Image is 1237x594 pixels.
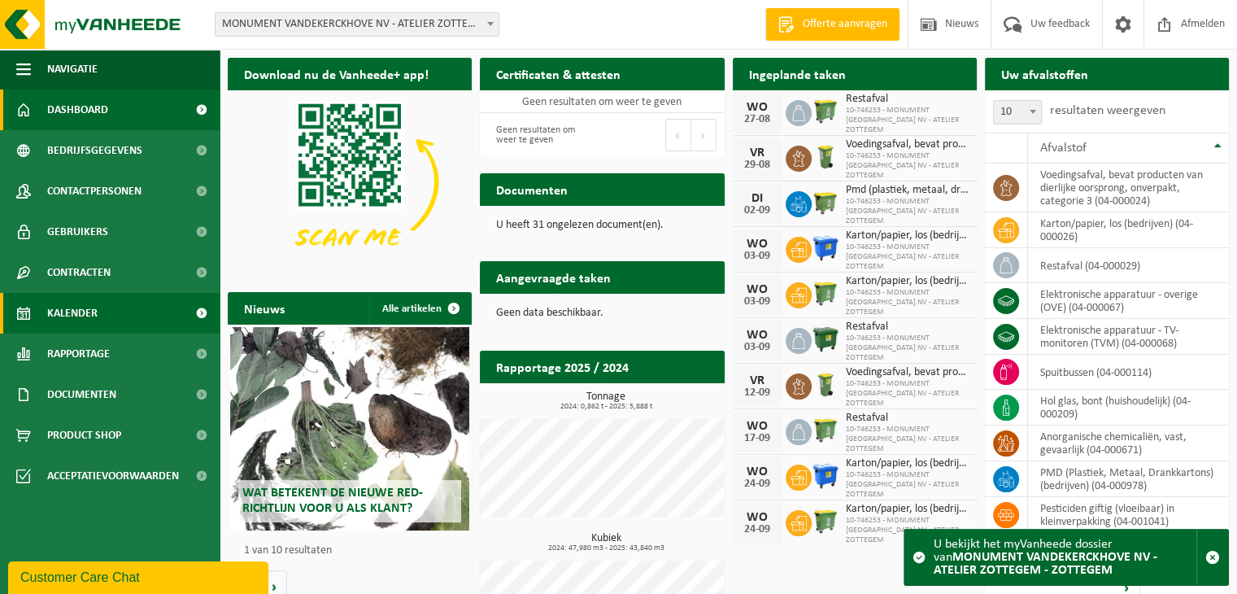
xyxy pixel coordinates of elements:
[846,516,969,545] span: 10-746253 - MONUMENT [GEOGRAPHIC_DATA] NV - ATELIER ZOTTEGEM
[242,487,423,515] span: Wat betekent de nieuwe RED-richtlijn voor u als klant?
[480,173,584,205] h2: Documenten
[934,530,1196,585] div: U bekijkt het myVanheede dossier van
[1028,164,1229,212] td: voedingsafval, bevat producten van dierlijke oorsprong, onverpakt, categorie 3 (04-000024)
[741,524,773,535] div: 24-09
[47,130,142,171] span: Bedrijfsgegevens
[228,90,472,273] img: Download de VHEPlus App
[47,171,142,212] span: Contactpersonen
[812,234,839,262] img: WB-1100-HPE-BE-01
[846,93,969,106] span: Restafval
[1028,248,1229,283] td: restafval (04-000029)
[488,117,594,153] div: Geen resultaten om weer te geven
[741,238,773,251] div: WO
[812,417,839,444] img: WB-0770-HPE-GN-50
[665,119,691,151] button: Previous
[47,49,98,90] span: Navigatie
[47,293,98,334] span: Kalender
[1050,104,1165,117] label: resultaten weergeven
[496,220,708,231] p: U heeft 31 ongelezen document(en).
[230,327,469,531] a: Wat betekent de nieuwe RED-richtlijn voor u als klant?
[1028,390,1229,426] td: hol glas, bont (huishoudelijk) (04-000209)
[846,503,969,516] span: Karton/papier, los (bedrijven)
[741,387,773,399] div: 12-09
[846,366,969,379] span: Voedingsafval, bevat producten van dierlijke oorsprong, onverpakt, categorie 3
[812,189,839,216] img: WB-1100-HPE-GN-50
[741,433,773,444] div: 17-09
[846,379,969,408] span: 10-746253 - MONUMENT [GEOGRAPHIC_DATA] NV - ATELIER ZOTTEGEM
[488,544,724,553] span: 2024: 47,980 m3 - 2025: 43,840 m3
[846,184,969,197] span: Pmd (plastiek, metaal, drankkartons) (bedrijven)
[47,415,121,456] span: Product Shop
[846,288,969,317] span: 10-746253 - MONUMENT [GEOGRAPHIC_DATA] NV - ATELIER ZOTTEGEM
[1028,497,1229,533] td: pesticiden giftig (vloeibaar) in kleinverpakking (04-001041)
[741,478,773,490] div: 24-09
[812,143,839,171] img: WB-0140-HPE-GN-50
[934,551,1157,577] strong: MONUMENT VANDEKERCKHOVE NV - ATELIER ZOTTEGEM - ZOTTEGEM
[1028,426,1229,461] td: anorganische chemicaliën, vast, gevaarlijk (04-000671)
[480,58,637,90] h2: Certificaten & attesten
[741,420,773,433] div: WO
[846,470,969,500] span: 10-746253 - MONUMENT [GEOGRAPHIC_DATA] NV - ATELIER ZOTTEGEM
[799,16,891,33] span: Offerte aanvragen
[846,229,969,242] span: Karton/papier, los (bedrijven)
[741,329,773,342] div: WO
[480,90,724,113] td: Geen resultaten om weer te geven
[741,205,773,216] div: 02-09
[603,382,723,415] a: Bekijk rapportage
[47,334,110,374] span: Rapportage
[846,106,969,135] span: 10-746253 - MONUMENT [GEOGRAPHIC_DATA] NV - ATELIER ZOTTEGEM
[369,292,470,325] a: Alle artikelen
[741,374,773,387] div: VR
[216,13,499,36] span: MONUMENT VANDEKERCKHOVE NV - ATELIER ZOTTEGEM - ZOTTEGEM
[480,351,645,382] h2: Rapportage 2025 / 2024
[1028,283,1229,319] td: elektronische apparatuur - overige (OVE) (04-000067)
[741,283,773,296] div: WO
[994,101,1041,124] span: 10
[846,321,969,334] span: Restafval
[488,403,724,411] span: 2024: 0,862 t - 2025: 5,888 t
[47,212,108,252] span: Gebruikers
[846,242,969,272] span: 10-746253 - MONUMENT [GEOGRAPHIC_DATA] NV - ATELIER ZOTTEGEM
[215,12,499,37] span: MONUMENT VANDEKERCKHOVE NV - ATELIER ZOTTEGEM - ZOTTEGEM
[846,334,969,363] span: 10-746253 - MONUMENT [GEOGRAPHIC_DATA] NV - ATELIER ZOTTEGEM
[47,252,111,293] span: Contracten
[1028,461,1229,497] td: PMD (Plastiek, Metaal, Drankkartons) (bedrijven) (04-000978)
[812,462,839,490] img: WB-1100-HPE-BE-01
[741,465,773,478] div: WO
[812,280,839,308] img: WB-0770-HPE-GN-50
[846,425,969,454] span: 10-746253 - MONUMENT [GEOGRAPHIC_DATA] NV - ATELIER ZOTTEGEM
[812,371,839,399] img: WB-0140-HPE-GN-50
[47,90,108,130] span: Dashboard
[741,342,773,353] div: 03-09
[691,119,717,151] button: Next
[741,101,773,114] div: WO
[244,545,464,557] p: 1 van 10 resultaten
[8,558,272,594] iframe: chat widget
[47,374,116,415] span: Documenten
[846,197,969,226] span: 10-746253 - MONUMENT [GEOGRAPHIC_DATA] NV - ATELIER ZOTTEGEM
[993,100,1042,124] span: 10
[846,275,969,288] span: Karton/papier, los (bedrijven)
[741,192,773,205] div: DI
[488,533,724,553] h3: Kubiek
[846,151,969,181] span: 10-746253 - MONUMENT [GEOGRAPHIC_DATA] NV - ATELIER ZOTTEGEM
[741,114,773,125] div: 27-08
[741,251,773,262] div: 03-09
[812,325,839,353] img: WB-1100-HPE-GN-01
[228,292,301,324] h2: Nieuws
[765,8,899,41] a: Offerte aanvragen
[846,457,969,470] span: Karton/papier, los (bedrijven)
[1028,319,1229,355] td: elektronische apparatuur - TV-monitoren (TVM) (04-000068)
[228,58,445,90] h2: Download nu de Vanheede+ app!
[741,159,773,171] div: 29-08
[985,58,1104,90] h2: Uw afvalstoffen
[741,146,773,159] div: VR
[1040,142,1087,155] span: Afvalstof
[47,456,179,496] span: Acceptatievoorwaarden
[488,391,724,411] h3: Tonnage
[812,508,839,535] img: WB-0770-HPE-GN-50
[1028,212,1229,248] td: karton/papier, los (bedrijven) (04-000026)
[846,138,969,151] span: Voedingsafval, bevat producten van dierlijke oorsprong, onverpakt, categorie 3
[812,98,839,125] img: WB-0770-HPE-GN-50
